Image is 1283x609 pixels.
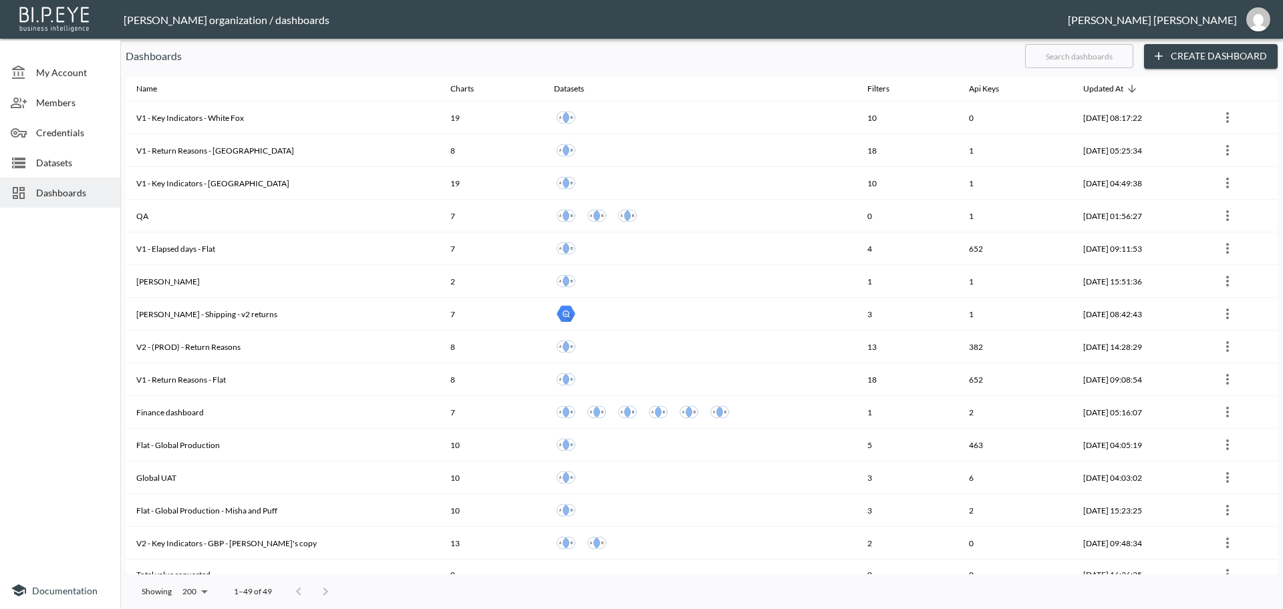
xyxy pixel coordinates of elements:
th: 652 [958,363,1073,396]
button: more [1217,401,1238,423]
th: 2025-08-10, 05:16:07 [1073,396,1206,429]
button: more [1217,336,1238,357]
div: Charts [450,81,474,97]
th: 0 [857,200,958,232]
th: 1 [857,396,958,429]
th: {"type":"div","key":null,"ref":null,"props":{"style":{"display":"flex","gap":10}},"_owner":null} [543,560,857,590]
th: {"type":"div","key":null,"ref":null,"props":{"style":{"display":"flex","gap":10},"children":[{"ty... [543,527,857,560]
button: more [1217,499,1238,521]
a: Finance - Global [708,400,732,424]
th: Barkia - James - Shipping - v2 returns [126,298,440,331]
th: {"type":"div","key":null,"ref":null,"props":{"style":{"display":"flex","gap":10},"children":[{"ty... [543,396,857,429]
th: 7 [440,200,543,232]
img: inner join icon [557,141,575,160]
a: Finance - Returns v2 [585,400,609,424]
th: 0 [440,560,543,590]
th: 0 [958,101,1073,134]
a: Returned Items Flat - V1 [615,204,639,228]
th: 2025-08-20, 09:11:53 [1073,232,1206,265]
th: {"type":"div","key":null,"ref":null,"props":{"style":{"display":"flex","gap":10},"children":[{"ty... [543,167,857,200]
th: 13 [857,331,958,363]
th: V1 - Key Indicators - White Fox [126,101,440,134]
p: Dashboards [126,48,1014,64]
div: Updated At [1083,81,1123,97]
th: 1 [958,134,1073,167]
button: more [1217,172,1238,194]
th: 18 [857,134,958,167]
a: Finance - Returns v1 - Motel [615,400,639,424]
button: more [1217,140,1238,161]
a: Flat Global - UAT [554,465,578,489]
div: Datasets [554,81,584,97]
img: inner join icon [557,108,575,127]
span: Filters [867,81,907,97]
th: 2025-08-10, 04:03:02 [1073,461,1206,494]
span: My Account [36,65,110,79]
th: V2 - Key Indicators - GBP - Mike's copy [126,527,440,560]
img: inner join icon [557,337,575,356]
th: {"type":"div","key":null,"ref":null,"props":{"style":{"display":"flex","gap":10},"children":[{"ty... [543,265,857,298]
div: 200 [177,583,212,600]
th: 2025-08-10, 14:28:29 [1073,331,1206,363]
th: {"type":{"isMobxInjector":true,"displayName":"inject-with-userStore-stripeStore-dashboardsStore(O... [1206,494,1278,527]
div: [PERSON_NAME] [PERSON_NAME] [1068,13,1237,26]
a: Global black friday [585,531,609,555]
th: 0 [857,560,958,590]
th: Global UAT [126,461,440,494]
th: 2 [857,527,958,560]
th: 2 [958,396,1073,429]
div: [PERSON_NAME] organization / dashboards [124,13,1068,26]
th: V1 - Elapsed days - Flat [126,232,440,265]
img: inner join icon [618,206,637,225]
th: 2025-08-08, 15:23:25 [1073,494,1206,527]
th: 2025-08-24, 01:56:27 [1073,200,1206,232]
th: 10 [440,494,543,527]
a: Barkia - V2 - Returns - Shipping [554,302,578,326]
span: Updated At [1083,81,1141,97]
th: 652 [958,232,1073,265]
span: Charts [450,81,491,97]
a: Returned Items Flat - V1 [554,367,578,391]
a: Tala UK - returned items - v1 [585,204,609,228]
a: Tala UK - Returns Flat - v1 [554,204,578,228]
img: inner join icon [710,403,729,421]
a: Finance - Returns v1 [677,400,701,424]
th: {"type":"div","key":null,"ref":null,"props":{"style":{"display":"flex","gap":10},"children":[{"ty... [543,101,857,134]
div: Filters [867,81,889,97]
th: {"type":"div","key":null,"ref":null,"props":{"style":{"display":"flex","gap":10},"children":[{"ty... [543,461,857,494]
button: more [1217,238,1238,259]
button: more [1217,303,1238,325]
img: inner join icon [680,403,698,421]
th: 2025-08-10, 04:05:19 [1073,429,1206,461]
th: {"type":{"isMobxInjector":true,"displayName":"inject-with-userStore-stripeStore-dashboardsStore(O... [1206,298,1278,331]
a: Flat Global [554,269,578,293]
img: inner join icon [557,534,575,552]
a: Flat Global - Misha and Puff + SKUSavvy [554,498,578,522]
th: 18 [857,363,958,396]
button: Create Dashboard [1144,44,1278,69]
span: Members [36,95,110,110]
th: 2025-08-06, 09:48:34 [1073,527,1206,560]
th: 10 [440,461,543,494]
p: 1–49 of 49 [234,586,272,597]
th: {"type":{"isMobxInjector":true,"displayName":"inject-with-userStore-stripeStore-dashboardsStore(O... [1206,461,1278,494]
button: ana@swap-commerce.com [1237,3,1280,35]
button: more [1217,369,1238,390]
span: Credentials [36,126,110,140]
th: 10 [440,429,543,461]
img: inner join icon [557,370,575,389]
th: 4 [857,232,958,265]
th: 7 [440,396,543,429]
th: 8 [440,134,543,167]
a: Flat Global [554,433,578,457]
th: {"type":"div","key":null,"ref":null,"props":{"style":{"display":"flex","gap":10},"children":[{"ty... [543,494,857,527]
th: Flat - Global Production [126,429,440,461]
img: inner join icon [557,468,575,487]
a: Documentation [11,582,110,598]
span: Dashboards [36,186,110,200]
th: 7 [440,232,543,265]
th: 1 [958,265,1073,298]
img: inner join icon [587,403,606,421]
th: {"type":{"isMobxInjector":true,"displayName":"inject-with-userStore-stripeStore-dashboardsStore(O... [1206,429,1278,461]
th: {"type":{"isMobxInjector":true,"displayName":"inject-with-userStore-stripeStore-dashboardsStore(O... [1206,134,1278,167]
